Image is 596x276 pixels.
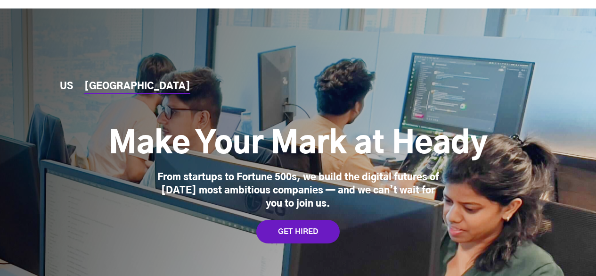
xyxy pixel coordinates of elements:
[256,220,340,243] a: GET HIRED
[109,125,488,163] h1: Make Your Mark at Heady
[152,171,444,210] div: From startups to Fortune 500s, we build the digital futures of [DATE] most ambitious companies — ...
[60,82,73,92] a: US
[84,82,190,92] a: [GEOGRAPHIC_DATA]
